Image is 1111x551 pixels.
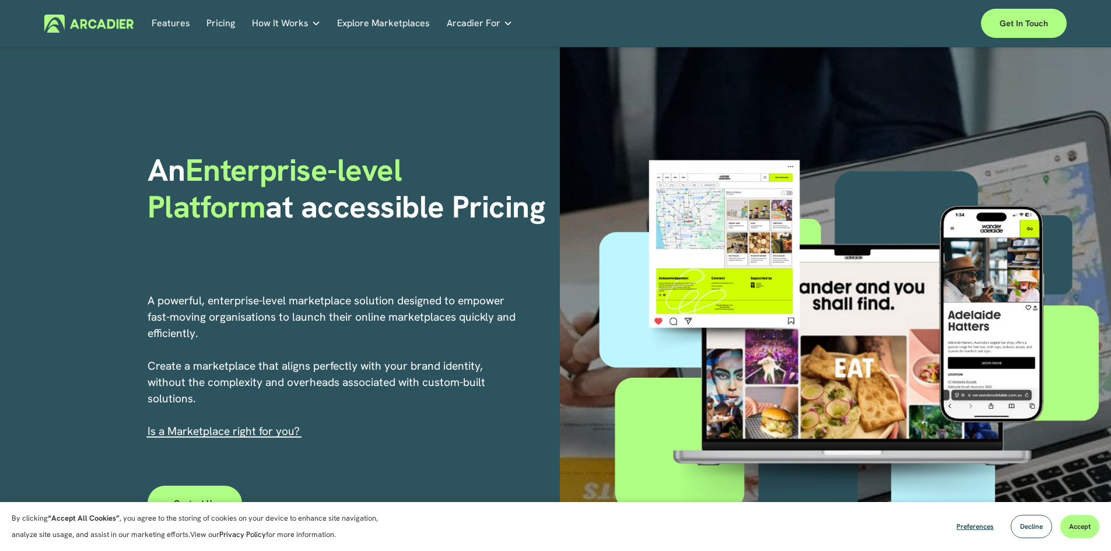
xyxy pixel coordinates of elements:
span: Arcadier For [447,15,500,31]
span: Preferences [956,522,994,531]
a: folder dropdown [252,15,321,33]
a: Contact Us [148,486,243,521]
button: Preferences [948,515,1003,538]
a: s a Marketplace right for you? [150,424,300,438]
a: folder dropdown [447,15,513,33]
iframe: Chat Widget [1053,495,1111,551]
a: Features [152,15,190,33]
button: Decline [1011,515,1052,538]
strong: “Accept All Cookies” [48,513,120,523]
p: By clicking , you agree to the storing of cookies on your device to enhance site navigation, anal... [12,510,391,543]
p: A powerful, enterprise-level marketplace solution designed to empower fast-moving organisations t... [148,293,517,440]
a: Get in touch [981,9,1067,38]
a: Explore Marketplaces [337,15,430,33]
span: Decline [1020,522,1043,531]
span: I [148,424,300,438]
a: Pricing [206,15,235,33]
span: How It Works [252,15,309,31]
img: Arcadier [44,15,134,33]
span: Enterprise-level Platform [148,150,410,226]
a: Privacy Policy [219,529,266,539]
h1: An at accessible Pricing [148,152,552,225]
